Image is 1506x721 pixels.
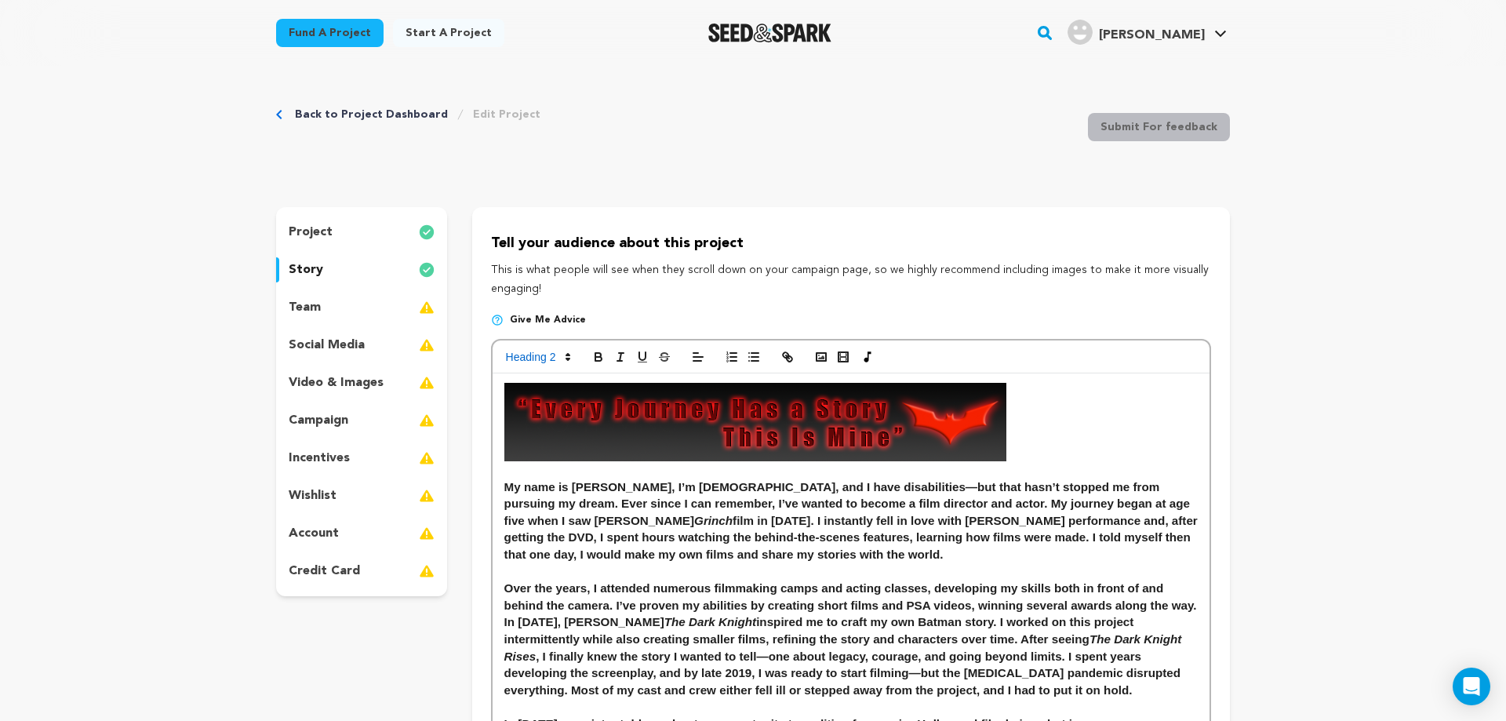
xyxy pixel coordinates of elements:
p: video & images [289,373,384,392]
p: wishlist [289,486,336,505]
h3: My name is [PERSON_NAME], I’m [DEMOGRAPHIC_DATA], and I have disabilities—but that hasn’t stopped... [504,479,1198,563]
a: Seed&Spark Homepage [708,24,831,42]
img: warning-full.svg [419,373,435,392]
a: Back to Project Dashboard [295,107,448,122]
img: help-circle.svg [491,314,504,326]
button: team [276,295,447,320]
img: 1755466765-gbanners.png [504,383,1006,461]
a: Fund a project [276,19,384,47]
button: social media [276,333,447,358]
p: incentives [289,449,350,468]
em: The Dark Knight [664,615,756,628]
img: warning-full.svg [419,298,435,317]
span: Give me advice [510,314,586,326]
img: Seed&Spark Logo Dark Mode [708,24,831,42]
button: wishlist [276,483,447,508]
button: Submit For feedback [1088,113,1230,141]
p: campaign [289,411,348,430]
p: project [289,223,333,242]
img: warning-full.svg [419,411,435,430]
p: social media [289,336,365,355]
img: check-circle-full.svg [419,260,435,279]
span: tom s.'s Profile [1064,16,1230,49]
button: story [276,257,447,282]
img: user.png [1068,20,1093,45]
img: warning-full.svg [419,336,435,355]
button: video & images [276,370,447,395]
img: warning-full.svg [419,449,435,468]
p: Tell your audience about this project [491,232,1211,255]
img: warning-full.svg [419,486,435,505]
div: Breadcrumb [276,107,540,122]
p: team [289,298,321,317]
a: Start a project [393,19,504,47]
button: project [276,220,447,245]
p: This is what people will see when they scroll down on your campaign page, so we highly recommend ... [491,261,1211,299]
img: check-circle-full.svg [419,223,435,242]
h3: In [DATE], [PERSON_NAME] inspired me to craft my own Batman story. I worked on this project inter... [504,614,1198,698]
span: [PERSON_NAME] [1099,29,1205,42]
button: campaign [276,408,447,433]
button: account [276,521,447,546]
a: tom s.'s Profile [1064,16,1230,45]
h3: Over the years, I attended numerous filmmaking camps and acting classes, developing my skills bot... [504,580,1198,614]
img: warning-full.svg [419,524,435,543]
button: credit card [276,559,447,584]
img: warning-full.svg [419,562,435,581]
div: tom s.'s Profile [1068,20,1205,45]
p: credit card [289,562,360,581]
div: Open Intercom Messenger [1453,668,1490,705]
button: incentives [276,446,447,471]
em: Grinch [694,514,733,527]
a: Edit Project [473,107,540,122]
em: The Dark Knight Rises [504,632,1185,663]
p: account [289,524,339,543]
p: story [289,260,323,279]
